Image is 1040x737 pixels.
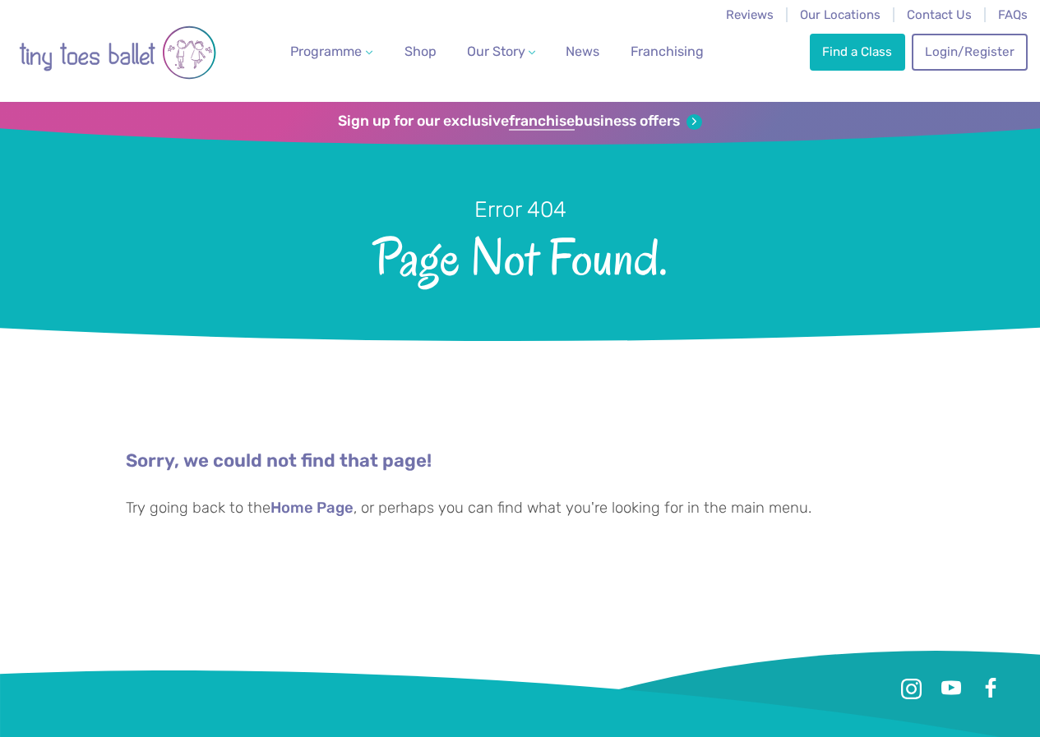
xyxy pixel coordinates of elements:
[19,16,216,90] img: tiny toes ballet
[284,35,379,68] a: Programme
[559,35,606,68] a: News
[800,7,881,22] a: Our Locations
[467,44,525,59] span: Our Story
[976,674,1005,703] a: Facebook
[897,674,927,703] a: Instagram
[998,7,1028,22] a: FAQs
[912,34,1027,70] a: Login/Register
[126,497,915,520] p: Try going back to the , or perhaps you can find what you're looking for in the main menu.
[624,35,710,68] a: Franchising
[726,7,774,22] a: Reviews
[631,44,704,59] span: Franchising
[566,44,599,59] span: News
[338,113,702,131] a: Sign up for our exclusivefranchisebusiness offers
[907,7,972,22] a: Contact Us
[270,500,354,517] a: Home Page
[509,113,575,131] strong: franchise
[460,35,542,68] a: Our Story
[474,196,566,223] small: Error 404
[404,44,437,59] span: Shop
[398,35,443,68] a: Shop
[126,449,915,474] p: Sorry, we could not find that page!
[35,224,1005,285] span: Page Not Found.
[290,44,362,59] span: Programme
[810,34,905,70] a: Find a Class
[936,674,966,703] a: Youtube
